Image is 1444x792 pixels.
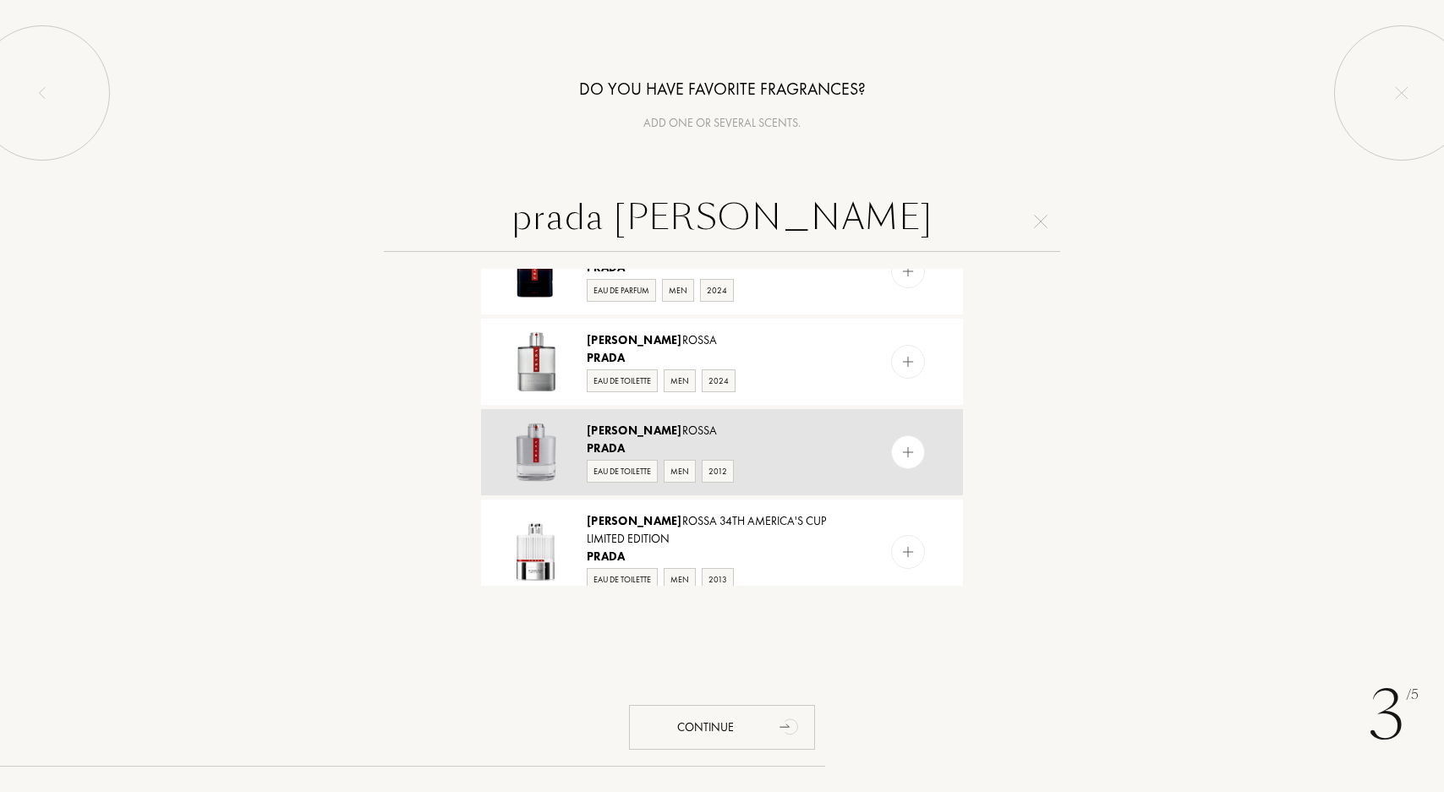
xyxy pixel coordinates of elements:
div: animation [774,709,807,743]
div: Eau de Toilette [587,369,658,392]
div: Continue [629,705,815,750]
span: [PERSON_NAME] [587,513,682,528]
div: 3 [1369,665,1419,767]
div: Men [664,369,696,392]
img: Luna Rossa 34th America's Cup Limited Edition [506,522,566,582]
div: Eau de Toilette [587,460,658,483]
div: 2013 [702,568,734,591]
img: Luna Rossa [506,332,566,391]
img: add_pf.svg [900,264,916,280]
span: Prada [587,440,625,456]
div: Men [664,568,696,591]
img: add_pf.svg [900,445,916,461]
div: Rossa 34th America's Cup Limited Edition [587,512,856,548]
div: Eau de Parfum [587,279,656,302]
span: Prada [587,350,625,365]
img: add_pf.svg [900,543,916,560]
img: cross.svg [1034,215,1047,228]
div: Rossa [587,331,856,349]
div: Men [664,460,696,483]
div: 2024 [700,279,734,302]
div: Eau de Toilette [587,568,658,591]
span: /5 [1406,685,1419,705]
span: [PERSON_NAME] [587,332,682,347]
input: Search for a perfume [384,191,1060,252]
span: [PERSON_NAME] [587,423,682,438]
img: Luna Rossa Ocean Le Parfum [506,242,566,301]
img: quit_onboard.svg [1395,86,1408,100]
div: Men [662,279,694,302]
div: Rossa [587,422,856,440]
div: 2012 [702,460,734,483]
div: 2024 [702,369,736,392]
img: add_pf.svg [900,354,916,370]
img: left_onboard.svg [36,86,49,100]
img: Luna Rossa [506,423,566,482]
span: Prada [587,549,625,564]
